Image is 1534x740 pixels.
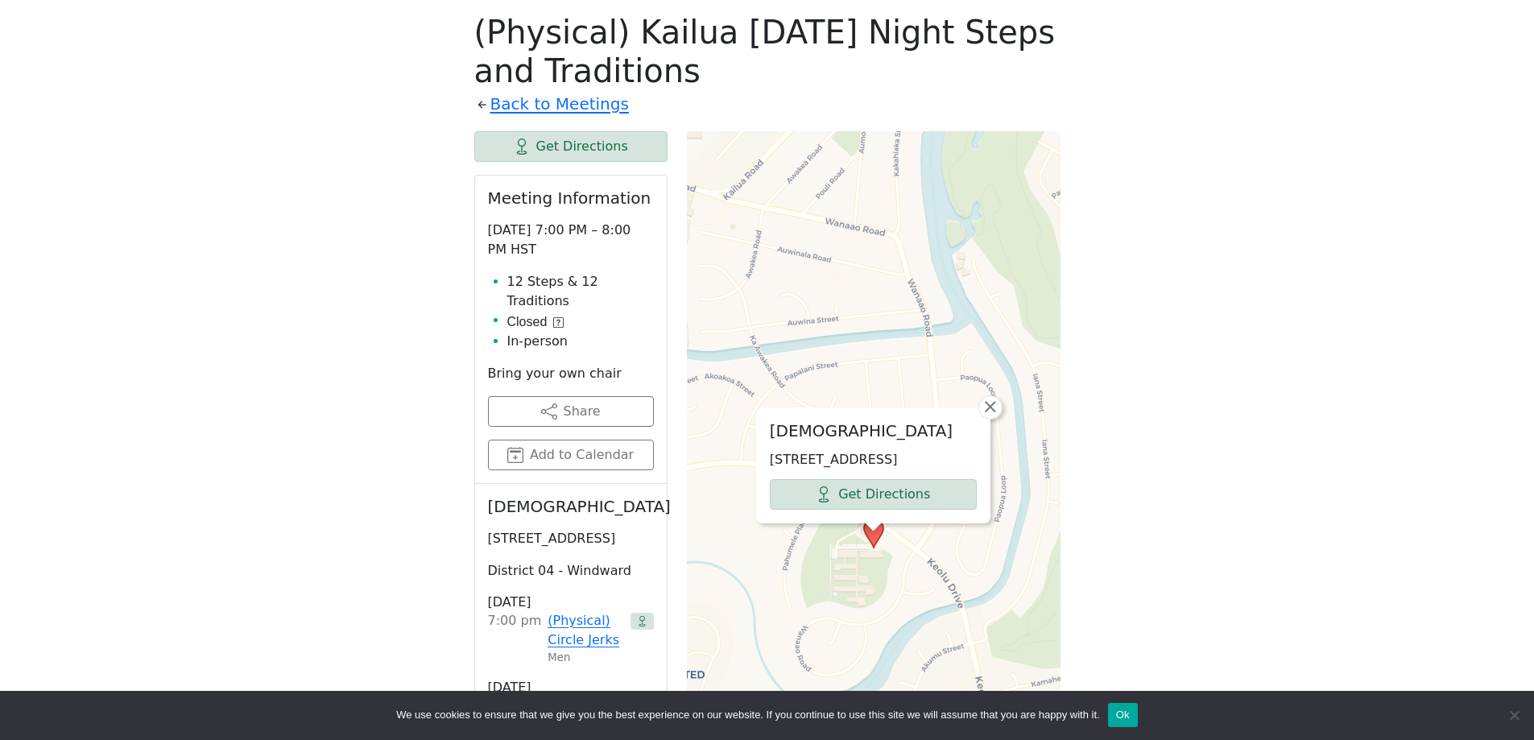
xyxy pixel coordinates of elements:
h3: [DATE] [488,679,654,697]
a: Back to Meetings [490,90,629,118]
span: × [982,397,999,416]
p: [STREET_ADDRESS] [770,450,977,469]
a: (Physical) Circle Jerks [548,611,623,650]
div: 7:00 PM [488,611,542,666]
h1: (Physical) Kailua [DATE] Night Steps and Traditions [474,13,1061,90]
span: We use cookies to ensure that we give you the best experience on our website. If you continue to ... [396,707,1099,723]
small: Men [548,650,570,666]
li: In-person [507,332,654,351]
li: 12 Steps & 12 Traditions [507,272,654,311]
button: Add to Calendar [488,440,654,470]
h2: Meeting Information [488,188,654,208]
button: Closed [507,312,564,332]
span: No [1506,707,1522,723]
p: District 04 - Windward [488,561,654,581]
h2: [DEMOGRAPHIC_DATA] [488,497,654,516]
h3: [DATE] [488,593,654,611]
span: Closed [507,312,548,332]
a: Get Directions [770,479,977,510]
h2: [DEMOGRAPHIC_DATA] [770,421,977,440]
p: Bring your own chair [488,364,654,383]
a: Close popup [978,395,1003,420]
a: Get Directions [474,131,668,162]
button: Share [488,396,654,427]
p: [DATE] 7:00 PM – 8:00 PM HST [488,221,654,259]
button: Ok [1108,703,1138,727]
p: [STREET_ADDRESS] [488,529,654,548]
